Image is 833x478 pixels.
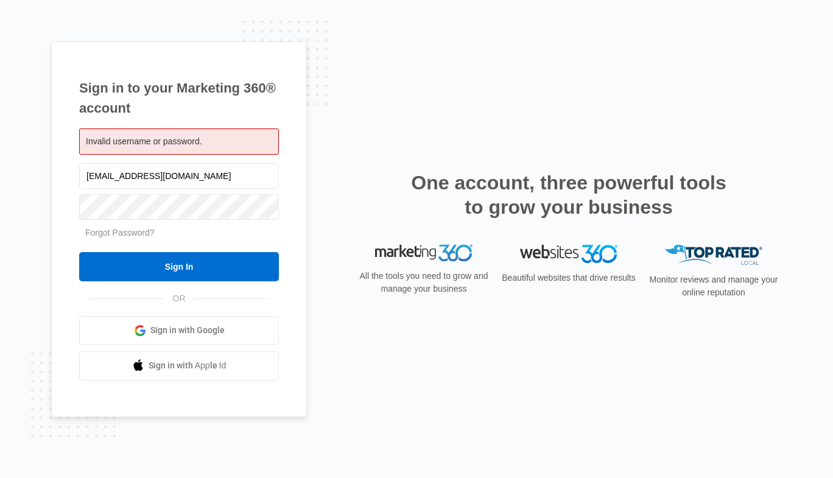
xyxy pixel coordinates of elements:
h2: One account, three powerful tools to grow your business [407,170,730,219]
p: Monitor reviews and manage your online reputation [645,273,782,299]
img: Marketing 360 [375,245,473,262]
img: Top Rated Local [665,245,762,265]
img: Websites 360 [520,245,617,262]
a: Sign in with Apple Id [79,351,279,381]
p: Beautiful websites that drive results [501,272,637,284]
span: OR [164,292,194,305]
span: Sign in with Google [150,324,225,337]
input: Email [79,163,279,189]
span: Sign in with Apple Id [149,359,227,372]
a: Forgot Password? [85,228,155,237]
a: Sign in with Google [79,316,279,345]
span: Invalid username or password. [86,136,202,146]
h1: Sign in to your Marketing 360® account [79,78,279,118]
input: Sign In [79,252,279,281]
p: All the tools you need to grow and manage your business [356,270,492,296]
